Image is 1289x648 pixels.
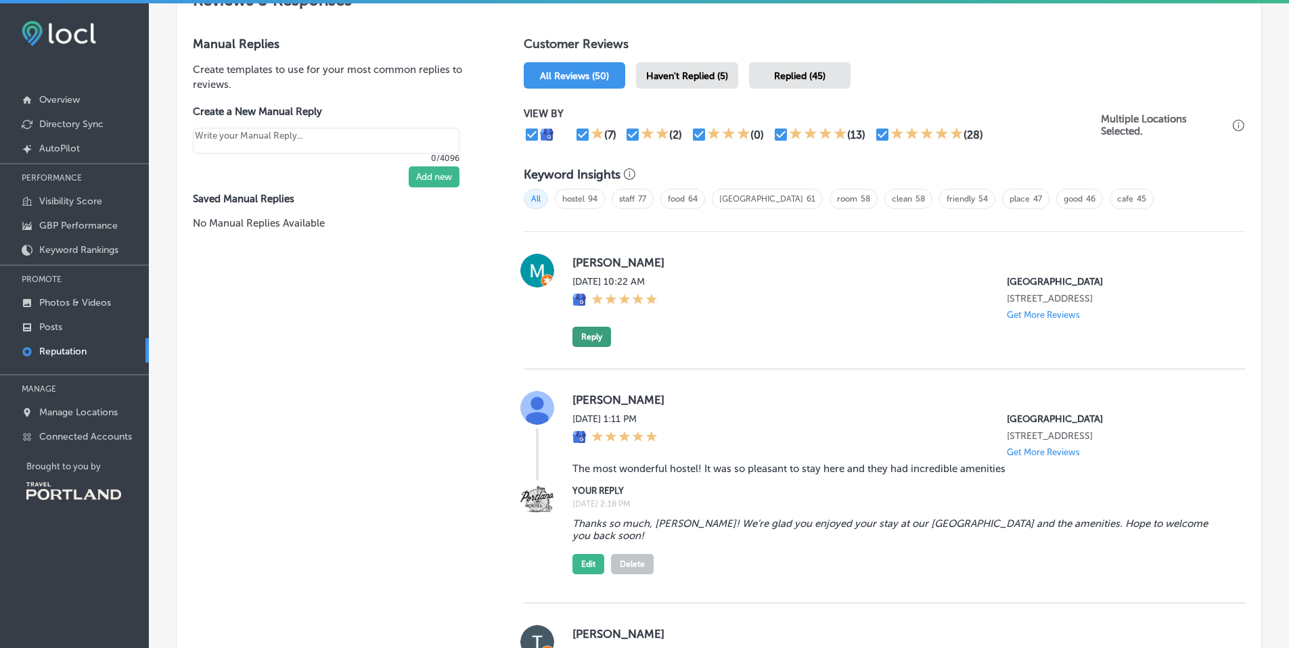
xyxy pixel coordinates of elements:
[1101,113,1229,137] p: Multiple Locations Selected.
[572,486,1223,496] label: YOUR REPLY
[409,166,459,187] button: Add new
[1086,194,1095,204] a: 46
[807,194,815,204] a: 61
[572,554,604,574] button: Edit
[1117,194,1133,204] a: cafe
[638,194,646,204] a: 77
[668,194,685,204] a: food
[572,499,1223,509] label: [DATE] 2:18 PM
[39,118,104,130] p: Directory Sync
[193,216,480,231] p: No Manual Replies Available
[1010,194,1030,204] a: place
[39,220,118,231] p: GBP Performance
[39,143,80,154] p: AutoPilot
[572,627,1223,641] label: [PERSON_NAME]
[750,129,764,141] div: (0)
[572,413,658,425] label: [DATE] 1:11 PM
[572,517,1223,542] blockquote: Thanks so much, [PERSON_NAME]! We’re glad you enjoyed your stay at our [GEOGRAPHIC_DATA] and the ...
[1007,310,1080,320] p: Get More Reviews
[719,194,803,204] a: [GEOGRAPHIC_DATA]
[193,37,480,51] h3: Manual Replies
[646,70,728,82] span: Haven't Replied (5)
[193,193,480,205] label: Saved Manual Replies
[915,194,925,204] a: 58
[26,461,149,471] p: Brought to you by
[524,108,1101,120] p: VIEW BY
[193,154,459,163] p: 0/4096
[193,106,459,118] label: Create a New Manual Reply
[669,129,682,141] div: (2)
[39,244,118,256] p: Keyword Rankings
[22,21,96,46] img: fda3e92497d09a02dc62c9cd864e3231.png
[707,126,750,143] div: 3 Stars
[591,430,658,445] div: 5 Stars
[39,407,118,418] p: Manage Locations
[591,126,604,143] div: 1 Star
[39,321,62,333] p: Posts
[641,126,669,143] div: 2 Stars
[572,463,1223,475] blockquote: The most wonderful hostel! It was so pleasant to stay here and they had incredible amenities
[619,194,635,204] a: staff
[39,195,102,207] p: Visibility Score
[774,70,826,82] span: Replied (45)
[39,346,87,357] p: Reputation
[1064,194,1083,204] a: good
[604,129,616,141] div: (7)
[39,297,111,308] p: Photos & Videos
[591,293,658,308] div: 5 Stars
[1007,447,1080,457] p: Get More Reviews
[978,194,988,204] a: 54
[789,126,847,143] div: 4 Stars
[540,70,609,82] span: All Reviews (50)
[524,37,1245,57] h1: Customer Reviews
[892,194,912,204] a: clean
[1137,194,1146,204] a: 45
[193,62,480,92] p: Create templates to use for your most common replies to reviews.
[847,129,865,141] div: (13)
[572,327,611,347] button: Reply
[572,276,658,287] label: [DATE] 10:22 AM
[611,554,654,574] button: Delete
[572,256,1223,269] label: [PERSON_NAME]
[26,482,121,500] img: Travel Portland
[524,189,548,209] span: All
[861,194,870,204] a: 58
[837,194,857,204] a: room
[1007,276,1223,287] p: Northwest Portland Hostel
[947,194,975,204] a: friendly
[1007,293,1223,304] p: 479 NW 18th Ave
[1007,430,1223,442] p: 479 NW 18th Ave
[964,129,983,141] div: (28)
[1007,413,1223,425] p: Northwest Portland Hostel
[588,194,597,204] a: 94
[524,167,620,182] h3: Keyword Insights
[890,126,964,143] div: 5 Stars
[572,393,1223,407] label: [PERSON_NAME]
[688,194,698,204] a: 64
[520,484,554,517] img: Image
[1033,194,1042,204] a: 47
[39,94,80,106] p: Overview
[562,194,585,204] a: hostel
[193,128,459,154] textarea: Create your Quick Reply
[39,431,132,442] p: Connected Accounts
